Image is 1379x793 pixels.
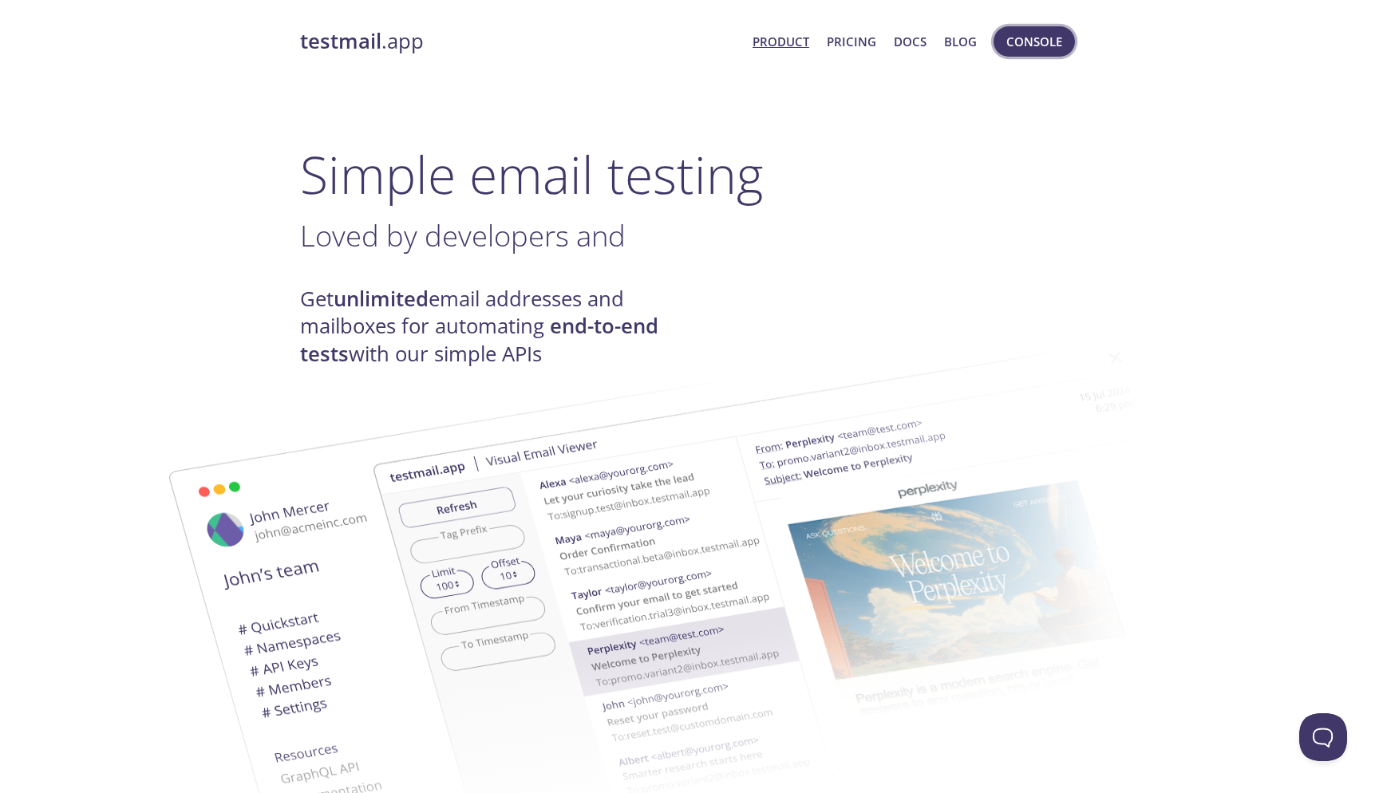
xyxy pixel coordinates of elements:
strong: end-to-end tests [300,312,658,367]
a: Blog [944,31,977,52]
button: Console [994,26,1075,57]
iframe: Help Scout Beacon - Open [1299,713,1347,761]
a: testmail.app [300,28,740,55]
a: Pricing [827,31,876,52]
h4: Get email addresses and mailboxes for automating with our simple APIs [300,286,689,368]
strong: unlimited [334,285,429,313]
span: Loved by developers and [300,215,626,255]
h1: Simple email testing [300,144,1079,205]
a: Docs [894,31,927,52]
strong: testmail [300,27,381,55]
span: Console [1006,31,1062,52]
a: Product [753,31,809,52]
